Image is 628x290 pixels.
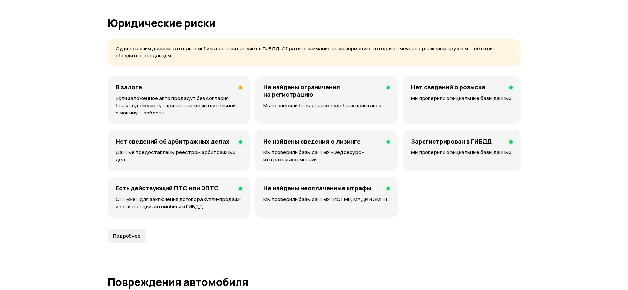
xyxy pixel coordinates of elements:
span: Подробнее [113,233,141,239]
p: Он нужен для заключения договора купли-продажи и регистрации автомобиля в ГИБДД. [116,196,242,210]
h1: Повреждения автомобиля [108,276,521,288]
h4: Не найдены неоплаченные штрафы [263,184,371,192]
h4: Не найдены сведения о лизинге [263,138,361,145]
p: Данные предоставлены реестром арбитражных дел. [116,149,242,163]
p: Мы проверили базы данных «Федресурс» и страховых компаний. [263,149,390,163]
button: Подробнее [108,229,146,243]
p: Мы проверили базы данных ГИС ГМП, МАДИ и АМПП. [263,196,390,203]
h4: Не найдены ограничения на регистрацию [263,83,381,98]
p: Мы проверили официальные базы данных. [411,149,513,156]
h4: В залоге [116,83,142,91]
h4: Нет сведений о розыске [411,83,485,91]
p: Судя по нашим данным, этот автомобиль поставят на учёт в ГИБДД. Обратите внимание на информацию, ... [116,46,513,59]
h4: Зарегистрирован в ГИБДД [411,138,492,145]
p: Мы проверили базы данных судебных приставов. [263,102,390,109]
h1: Юридические риски [108,17,521,29]
p: Если заложенное авто продадут без согласия банка, сделку могут признать недействительной, а машин... [116,95,242,116]
h4: Нет сведений об арбитражных делах [116,138,229,145]
p: Мы проверили официальные базы данных. [411,95,513,102]
h4: Есть действующий ПТС или ЭПТС [116,184,219,192]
